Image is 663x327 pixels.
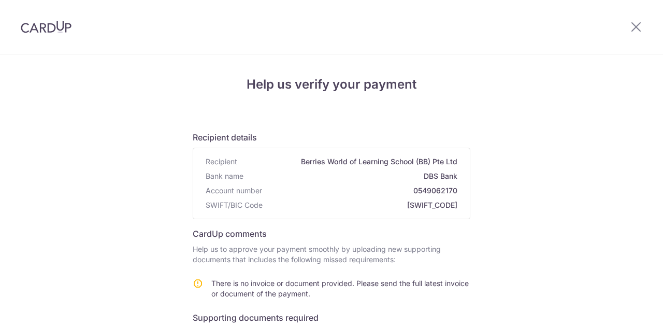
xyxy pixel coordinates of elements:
span: 0549062170 [266,186,457,196]
h6: Supporting documents required [193,311,470,324]
span: Bank name [206,171,243,181]
span: Recipient [206,157,237,167]
h4: Help us verify your payment [193,75,470,94]
span: DBS Bank [248,171,457,181]
h6: CardUp comments [193,228,470,240]
span: Berries World of Learning School (BB) Pte Ltd [241,157,457,167]
img: CardUp [21,21,71,33]
h6: Recipient details [193,131,470,144]
p: Help us to approve your payment smoothly by uploading new supporting documents that includes the ... [193,244,470,265]
span: There is no invoice or document provided. Please send the full latest invoice or document of the ... [211,279,469,298]
span: Account number [206,186,262,196]
span: SWIFT/BIC Code [206,200,263,210]
span: [SWIFT_CODE] [267,200,457,210]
